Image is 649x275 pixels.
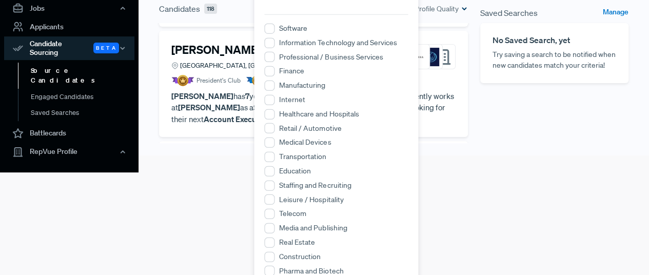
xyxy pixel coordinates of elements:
strong: [PERSON_NAME] [171,91,233,101]
label: Healthcare and Hospitals [279,108,359,119]
p: has years of sales experience. [PERSON_NAME] currently works at as a . [PERSON_NAME] is looking f... [171,90,456,125]
span: Saved Searches [480,7,538,19]
a: Saved Searches [18,105,148,121]
label: Telecom [279,208,306,219]
span: 118 [204,4,217,14]
a: Manage [603,7,628,19]
label: Leisure / Hospitality [279,194,343,205]
label: Finance [279,66,304,76]
a: Applicants [4,17,134,36]
strong: [PERSON_NAME] [178,102,240,112]
label: Retail / Automotive [279,123,341,133]
label: Staffing and Recruiting [279,180,351,190]
div: Sort By: [388,4,468,14]
img: President Badge [171,75,194,86]
label: Information Technology and Services [279,37,397,48]
label: Construction [279,251,321,262]
label: Manufacturing [279,80,325,91]
p: Try saving a search to be notified when new candidates match your criteria! [493,49,616,71]
a: Engaged Candidates [18,89,148,105]
a: Battlecards [4,124,134,143]
span: Candidates [159,3,200,15]
label: Media and Publishing [279,223,347,233]
label: Medical Devices [279,137,331,148]
a: Source Candidates [18,63,148,89]
label: Real Estate [279,237,315,248]
label: Internet [279,94,305,105]
span: President's Club [196,76,241,85]
span: [GEOGRAPHIC_DATA], [GEOGRAPHIC_DATA] [180,61,313,70]
strong: Account Executive [204,114,269,124]
img: Quota Badge [246,75,269,86]
a: Settings [4,169,134,188]
span: Profile Quality [415,4,459,14]
strong: 7 [245,91,249,101]
label: Professional / Business Services [279,51,383,62]
strong: Sales Associate [253,102,309,112]
label: Education [279,166,311,176]
span: Beta [93,43,119,53]
label: Software [279,23,307,34]
h6: No Saved Search, yet [493,35,616,45]
h4: [PERSON_NAME] [171,43,261,56]
div: Candidate Sourcing [4,36,134,60]
label: Transportation [279,151,326,162]
button: RepVue Profile [4,143,134,161]
button: Candidate Sourcing Beta [4,36,134,60]
img: Allstate [421,48,439,66]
